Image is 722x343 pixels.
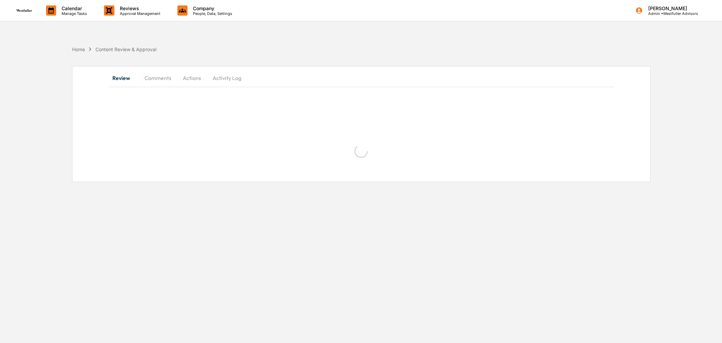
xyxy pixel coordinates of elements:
button: Activity Log [207,70,247,86]
button: Review [109,70,139,86]
div: secondary tabs example [109,70,614,86]
div: Home [72,46,85,52]
p: Approval Management [114,11,164,16]
button: Actions [177,70,207,86]
p: Company [188,5,236,11]
p: Reviews [114,5,164,11]
p: Manage Tasks [56,11,90,16]
p: [PERSON_NAME] [643,5,698,11]
p: Calendar [56,5,90,11]
p: Admin • Westfuller Advisors [643,11,698,16]
p: People, Data, Settings [188,11,236,16]
img: logo [16,9,32,12]
div: Content Review & Approval [95,46,156,52]
button: Comments [139,70,177,86]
